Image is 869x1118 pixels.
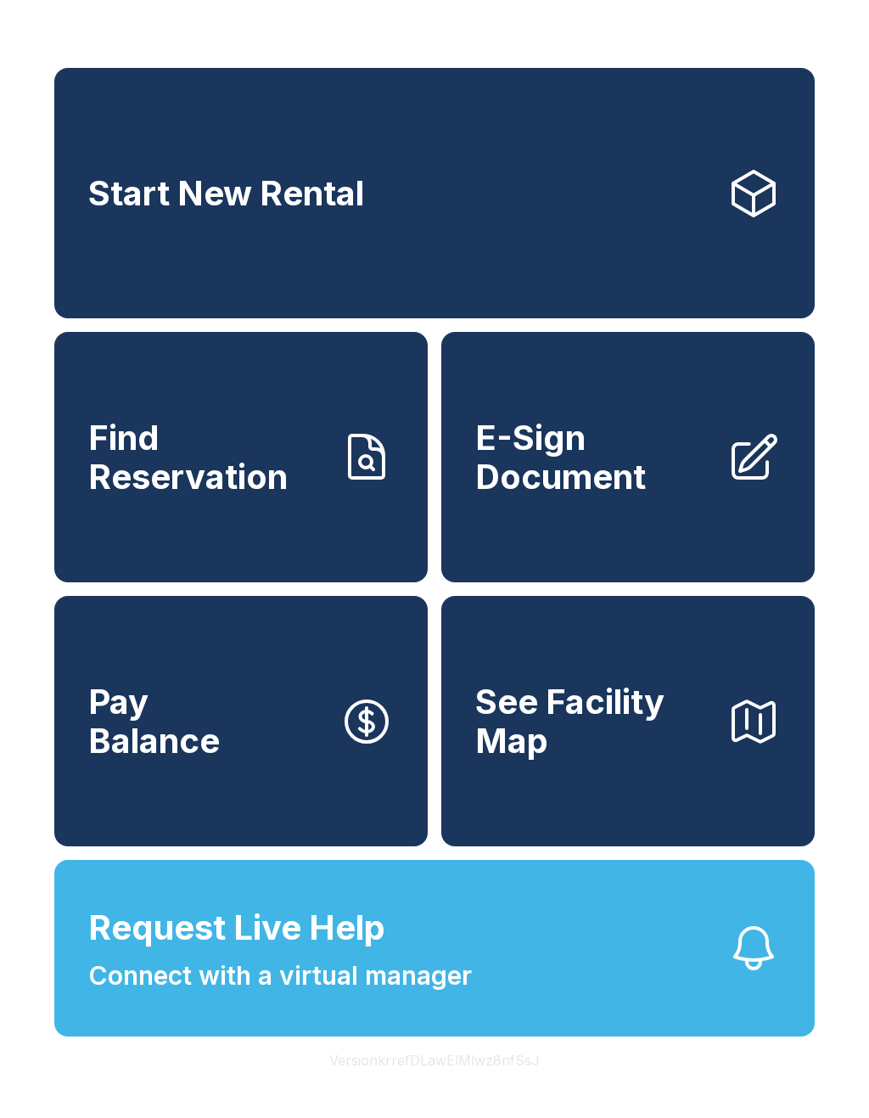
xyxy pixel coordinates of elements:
[441,332,815,582] a: E-Sign Document
[88,683,220,760] span: Pay Balance
[54,860,815,1037] button: Request Live HelpConnect with a virtual manager
[88,957,472,995] span: Connect with a virtual manager
[54,332,428,582] a: Find Reservation
[54,596,428,846] button: PayBalance
[441,596,815,846] button: See Facility Map
[475,683,713,760] span: See Facility Map
[88,174,364,213] span: Start New Rental
[88,902,385,953] span: Request Live Help
[54,68,815,318] a: Start New Rental
[316,1037,553,1084] button: VersionkrrefDLawElMlwz8nfSsJ
[475,419,713,496] span: E-Sign Document
[88,419,326,496] span: Find Reservation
